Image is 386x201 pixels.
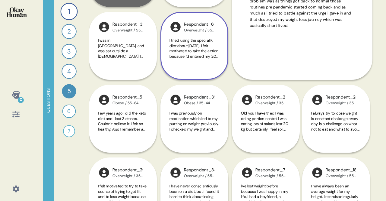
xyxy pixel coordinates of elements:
div: Obese / 35-44 [184,101,214,105]
img: l1ibTKarBSWXLOhlfT5LxFP+OttMJpPJZDKZTCbz9PgHEggSPYjZSwEAAAAASUVORK5CYII= [169,167,182,179]
img: l1ibTKarBSWXLOhlfT5LxFP+OttMJpPJZDKZTCbz9PgHEggSPYjZSwEAAAAASUVORK5CYII= [241,167,253,179]
div: Overweight / 55-64 [255,173,286,178]
span: I was in [GEOGRAPHIC_DATA], and was sat outside a [DEMOGRAPHIC_DATA], I saw two young adults, bot... [98,38,147,122]
img: l1ibTKarBSWXLOhlfT5LxFP+OttMJpPJZDKZTCbz9PgHEggSPYjZSwEAAAAASUVORK5CYII= [169,94,182,106]
div: 2 [62,24,77,39]
img: l1ibTKarBSWXLOhlfT5LxFP+OttMJpPJZDKZTCbz9PgHEggSPYjZSwEAAAAASUVORK5CYII= [98,94,110,106]
div: Respondent_6 [184,21,214,28]
span: I was previously on medication which led to my putting on weight previously. I checked my weight ... [169,111,219,158]
img: l1ibTKarBSWXLOhlfT5LxFP+OttMJpPJZDKZTCbz9PgHEggSPYjZSwEAAAAASUVORK5CYII= [169,21,182,33]
div: Respondent_5 [112,94,142,101]
div: Overweight / 55-64 [112,28,143,33]
span: I tried using the special K diet about [DATE]. I felt motivated to take the action because I'd en... [169,38,219,112]
div: 4 [62,64,77,79]
div: 6 [62,105,76,118]
span: I always try to loose weight is constant challenge every day is a challenge on what not to eat an... [311,111,361,190]
img: okayhuman.3b1b6348.png [7,7,27,17]
img: l1ibTKarBSWXLOhlfT5LxFP+OttMJpPJZDKZTCbz9PgHEggSPYjZSwEAAAAASUVORK5CYII= [98,21,110,33]
div: Overweight / 35-44 [184,28,214,33]
div: Respondent_33 [112,21,143,28]
div: Respondent_29 [112,167,143,173]
img: l1ibTKarBSWXLOhlfT5LxFP+OttMJpPJZDKZTCbz9PgHEggSPYjZSwEAAAAASUVORK5CYII= [311,94,323,106]
div: 7 [63,125,75,137]
div: Respondent_7 [255,167,286,173]
div: Overweight / 35-44 [326,101,356,105]
div: Overweight / 55-64 [184,173,214,178]
div: 3 [62,44,77,59]
div: Respondent_26 [326,94,356,101]
div: Respondent_35 [184,94,214,101]
div: 0 [18,97,24,103]
img: l1ibTKarBSWXLOhlfT5LxFP+OttMJpPJZDKZTCbz9PgHEggSPYjZSwEAAAAASUVORK5CYII= [98,167,110,179]
div: Overweight / 35-44 [112,173,143,178]
div: Respondent_34 [184,167,214,173]
div: 5 [62,84,76,98]
div: Obese / 55-64 [112,101,142,105]
div: 1 [60,3,78,20]
span: Few years ago I did the keto diet and I lost 3 stones. Couldn’t believe it. I felt so healthy. Al... [98,111,146,158]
